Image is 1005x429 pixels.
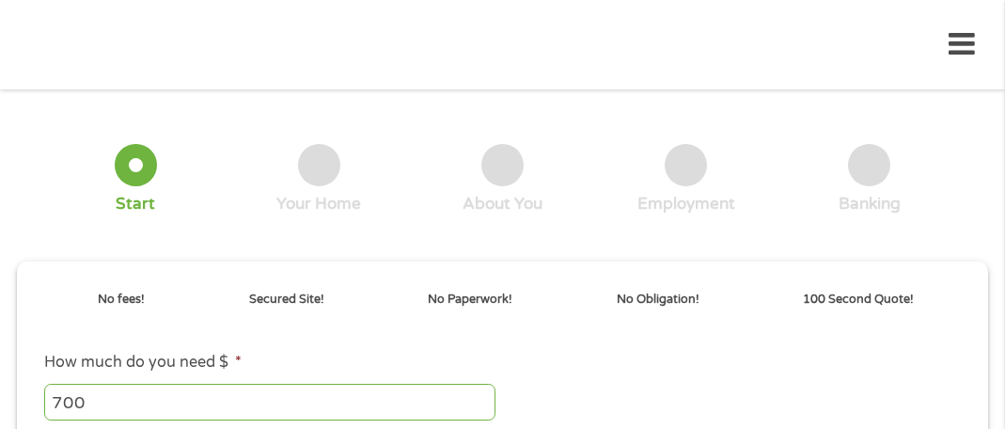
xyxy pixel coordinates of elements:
div: Employment [637,194,735,214]
div: About You [463,194,542,214]
div: Start [116,194,155,214]
p: No Obligation! [617,291,699,309]
p: No fees! [98,291,145,309]
div: Banking [839,194,901,214]
p: No Paperwork! [428,291,512,309]
div: Your Home [276,194,361,214]
p: 100 Second Quote! [803,291,914,309]
label: How much do you need $ [44,353,242,373]
p: Secured Site! [249,291,324,309]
